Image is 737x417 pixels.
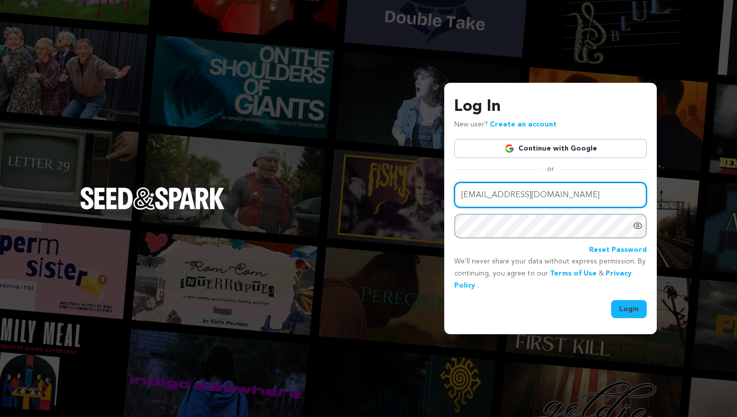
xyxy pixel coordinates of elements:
[454,256,647,292] p: We’ll never share your data without express permission. By continuing, you agree to our & .
[504,144,514,154] img: Google logo
[454,270,632,289] a: Privacy Policy
[80,187,225,209] img: Seed&Spark Logo
[490,121,557,128] a: Create an account
[550,270,597,277] a: Terms of Use
[589,244,647,256] a: Reset Password
[454,119,557,131] p: New user?
[454,182,647,208] input: Email address
[454,95,647,119] h3: Log In
[541,164,560,174] span: or
[80,187,225,229] a: Seed&Spark Homepage
[611,300,647,318] button: Login
[454,139,647,158] a: Continue with Google
[633,221,643,231] a: Show password as plain text. Warning: this will display your password on the screen.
